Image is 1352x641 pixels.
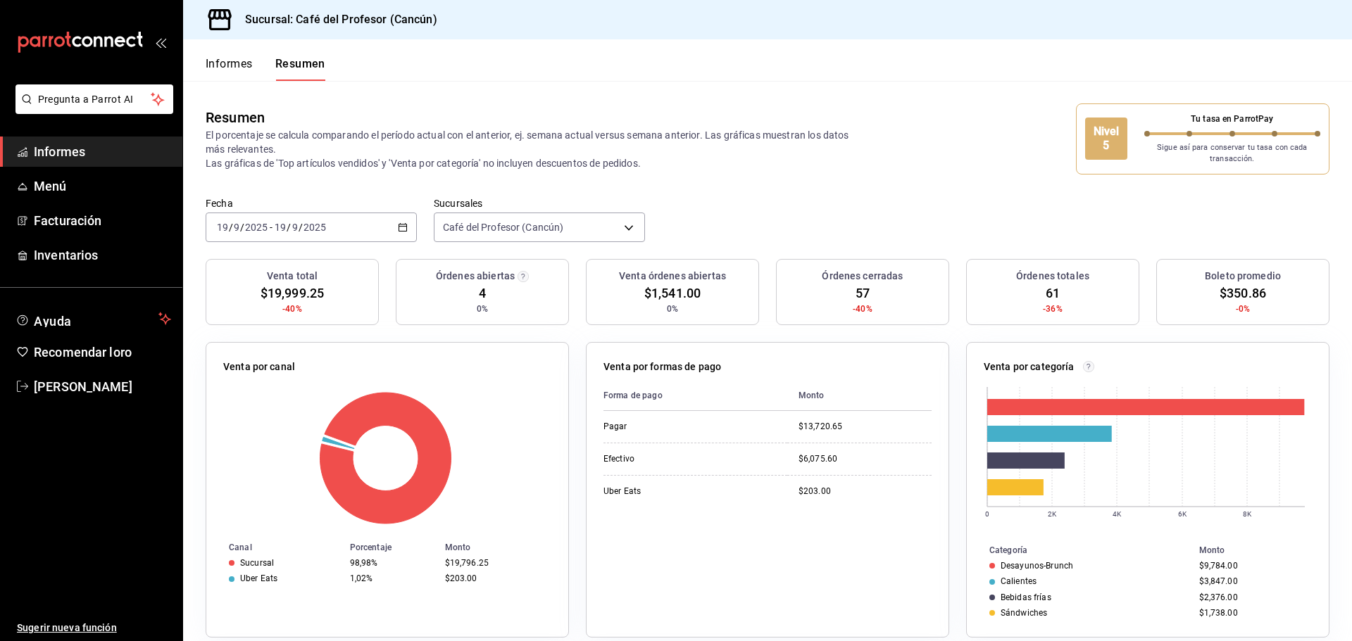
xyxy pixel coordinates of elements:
[270,222,273,233] font: -
[445,542,471,552] font: Monto
[229,542,252,552] font: Canal
[282,304,302,314] font: -40%
[799,454,837,464] font: $6,075.60
[1157,143,1307,164] font: Sigue así para conservar tu tasa con cada transacción.
[299,222,303,233] font: /
[822,270,903,281] font: Órdenes cerradas
[240,558,274,568] font: Sucursal
[274,222,287,233] input: --
[287,222,291,233] font: /
[1199,608,1238,618] font: $1,738.00
[1191,114,1273,124] font: Tu tasa en ParrotPay
[1205,270,1281,281] font: Boleto promedio
[479,286,486,300] font: 4
[445,558,489,568] font: $19,796.25
[155,37,166,48] button: abrir_cajón_menú
[350,558,378,568] font: 98,98%
[261,286,324,300] font: $19,999.25
[603,391,663,400] font: Forma de pago
[799,486,831,496] font: $203.00
[233,222,240,233] input: --
[350,573,373,583] font: 1,02%
[267,270,318,281] font: Venta total
[15,84,173,114] button: Pregunta a Parrot AI
[34,179,67,193] font: Menú
[206,129,849,155] font: El porcentaje se calcula comparando el período actual con el anterior, ej. semana actual versus s...
[436,270,515,281] font: Órdenes abiertas
[216,222,229,233] input: --
[1199,545,1225,555] font: Monto
[34,144,85,159] font: Informes
[1220,286,1266,300] font: $350.86
[17,622,117,633] font: Sugerir nueva función
[603,421,627,431] font: Pagar
[1046,286,1060,300] font: 61
[240,222,244,233] font: /
[603,486,641,496] font: Uber Eats
[10,102,173,117] a: Pregunta a Parrot AI
[985,510,989,518] text: 0
[443,222,563,233] font: Café del Profesor (Cancún)
[38,94,134,105] font: Pregunta a Parrot AI
[619,270,726,281] font: Venta órdenes abiertas
[644,286,701,300] font: $1,541.00
[1048,510,1057,518] text: 2K
[1236,304,1250,314] font: -0%
[989,545,1027,555] font: Categoría
[34,345,132,360] font: Recomendar loro
[856,286,870,300] font: 57
[445,573,477,583] font: $203.00
[434,197,482,208] font: Sucursales
[1001,561,1073,571] font: Desayunos-Brunch
[984,361,1075,372] font: Venta por categoría
[853,304,872,314] font: -40%
[1243,510,1252,518] text: 8K
[1001,576,1037,586] font: Calientes
[1016,270,1089,281] font: Órdenes totales
[350,542,392,552] font: Porcentaje
[34,379,132,394] font: [PERSON_NAME]
[303,222,327,233] input: ----
[1113,510,1122,518] text: 4K
[1178,510,1187,518] text: 6K
[1199,592,1238,602] font: $2,376.00
[1199,576,1238,586] font: $3,847.00
[206,109,265,126] font: Resumen
[240,573,277,583] font: Uber Eats
[206,57,253,70] font: Informes
[275,57,325,70] font: Resumen
[799,421,842,431] font: $13,720.65
[244,222,268,233] input: ----
[1001,592,1051,602] font: Bebidas frías
[1043,304,1063,314] font: -36%
[34,248,98,262] font: Inventarios
[603,361,721,372] font: Venta por formas de pago
[603,454,634,464] font: Efectivo
[799,391,825,400] font: Monto
[206,197,233,208] font: Fecha
[229,222,233,233] font: /
[206,158,641,169] font: Las gráficas de 'Top artículos vendidos' y 'Venta por categoría' no incluyen descuentos de pedidos.
[292,222,299,233] input: --
[1001,608,1047,618] font: Sándwiches
[245,13,437,26] font: Sucursal: Café del Profesor (Cancún)
[1199,561,1238,571] font: $9,784.00
[223,361,295,372] font: Venta por canal
[667,304,678,314] font: 0%
[477,304,488,314] font: 0%
[1094,125,1120,152] font: Nivel 5
[206,56,325,81] div: pestañas de navegación
[34,213,101,228] font: Facturación
[34,314,72,329] font: Ayuda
